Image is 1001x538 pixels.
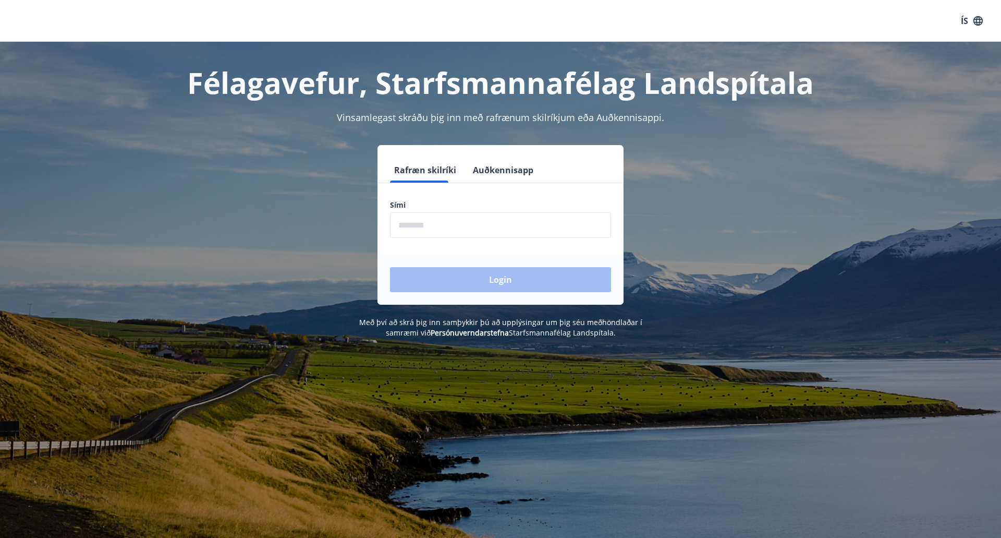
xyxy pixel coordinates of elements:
a: Persónuverndarstefna [431,328,509,338]
button: ÍS [955,11,988,30]
button: Auðkennisapp [469,158,538,183]
h1: Félagavefur, Starfsmannafélag Landspítala [138,63,863,102]
label: Sími [390,200,611,210]
span: Með því að skrá þig inn samþykkir þú að upplýsingar um þig séu meðhöndlaðar í samræmi við Starfsm... [359,317,642,338]
button: Rafræn skilríki [390,158,460,183]
span: Vinsamlegast skráðu þig inn með rafrænum skilríkjum eða Auðkennisappi. [337,111,664,124]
